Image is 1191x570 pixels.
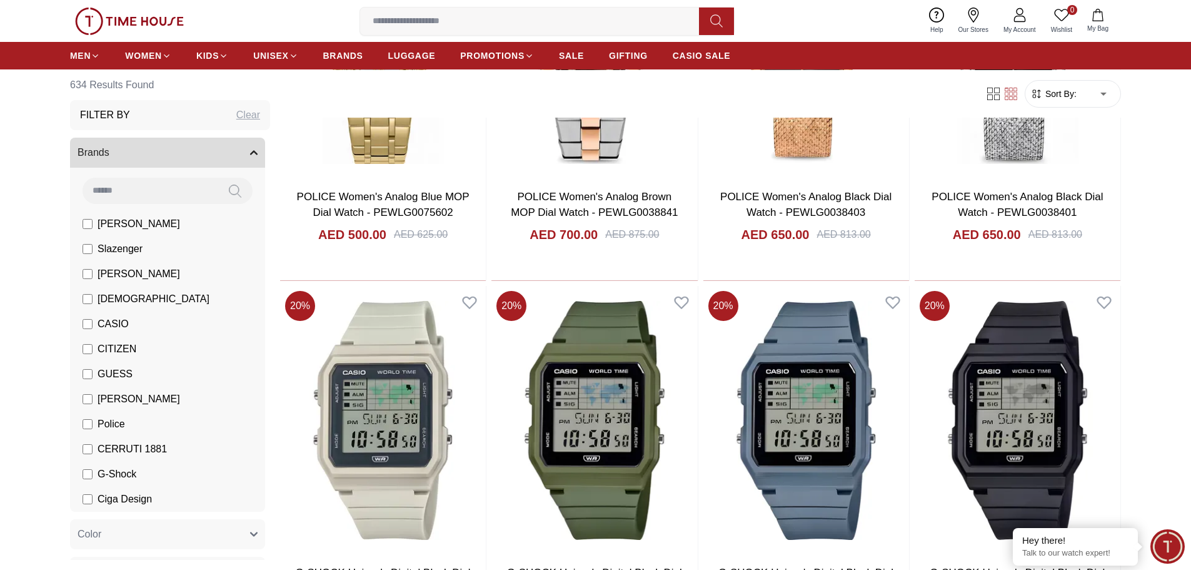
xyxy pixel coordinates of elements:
[323,49,363,62] span: BRANDS
[253,44,298,67] a: UNISEX
[80,108,130,123] h3: Filter By
[609,44,648,67] a: GIFTING
[83,319,93,329] input: CASIO
[98,342,136,357] span: CITIZEN
[720,191,892,219] a: POLICE Women's Analog Black Dial Watch - PEWLG0038403
[98,492,152,507] span: Ciga Design
[1022,548,1128,559] p: Talk to our watch expert!
[98,417,125,432] span: Police
[98,267,180,282] span: [PERSON_NAME]
[98,467,136,482] span: G-Shock
[83,394,93,404] input: [PERSON_NAME]
[1043,5,1080,37] a: 0Wishlist
[297,191,470,219] a: POLICE Women's Analog Blue MOP Dial Watch - PEWLG0075602
[83,344,93,354] input: CITIZEN
[460,44,534,67] a: PROMOTIONS
[1022,534,1128,547] div: Hey there!
[323,44,363,67] a: BRANDS
[1043,88,1077,100] span: Sort By:
[953,226,1021,243] h4: AED 650.00
[673,49,731,62] span: CASIO SALE
[196,49,219,62] span: KIDS
[318,226,386,243] h4: AED 500.00
[708,291,738,321] span: 20 %
[923,5,951,37] a: Help
[915,286,1120,555] img: G-SHOCK Unisex's Digital Black Dial Watch - LF-30W-1ADF
[1150,529,1185,564] div: Chat Widget
[83,444,93,454] input: CERRUTI 1881
[280,286,486,555] img: G-SHOCK Unisex's Digital Black Dial Watch - LF-30W-8ADF
[83,494,93,504] input: Ciga Design
[673,44,731,67] a: CASIO SALE
[83,219,93,229] input: [PERSON_NAME]
[530,226,598,243] h4: AED 700.00
[559,44,584,67] a: SALE
[78,145,109,160] span: Brands
[920,291,950,321] span: 20 %
[817,227,870,242] div: AED 813.00
[98,442,167,457] span: CERRUTI 1881
[285,291,315,321] span: 20 %
[605,227,659,242] div: AED 875.00
[98,392,180,407] span: [PERSON_NAME]
[932,191,1103,219] a: POLICE Women's Analog Black Dial Watch - PEWLG0038401
[388,49,436,62] span: LUGGAGE
[253,49,288,62] span: UNISEX
[741,226,810,243] h4: AED 650.00
[460,49,525,62] span: PROMOTIONS
[70,138,265,168] button: Brands
[70,70,270,100] h6: 634 Results Found
[83,294,93,304] input: [DEMOGRAPHIC_DATA]
[83,269,93,279] input: [PERSON_NAME]
[196,44,228,67] a: KIDS
[236,108,260,123] div: Clear
[496,291,526,321] span: 20 %
[559,49,584,62] span: SALE
[70,44,100,67] a: MEN
[1028,227,1082,242] div: AED 813.00
[70,49,91,62] span: MEN
[609,49,648,62] span: GIFTING
[1046,25,1077,34] span: Wishlist
[951,5,996,37] a: Our Stores
[98,242,143,257] span: Slazenger
[998,25,1041,34] span: My Account
[1030,88,1077,100] button: Sort By:
[98,216,180,232] span: [PERSON_NAME]
[925,25,948,34] span: Help
[98,317,129,332] span: CASIO
[388,44,436,67] a: LUGGAGE
[394,227,448,242] div: AED 625.00
[98,292,209,307] span: [DEMOGRAPHIC_DATA]
[511,191,678,219] a: POLICE Women's Analog Brown MOP Dial Watch - PEWLG0038841
[75,8,184,35] img: ...
[83,244,93,254] input: Slazenger
[491,286,697,555] img: G-SHOCK Unisex's Digital Black Dial Watch - LF-30W-3ADF
[98,367,133,382] span: GUESS
[1080,6,1116,36] button: My Bag
[83,469,93,479] input: G-Shock
[83,419,93,429] input: Police
[703,286,909,555] img: G-SHOCK Unisex's Digital Black Dial Watch - LF-30W-2ADF
[78,527,101,542] span: Color
[1067,5,1077,15] span: 0
[1082,24,1113,33] span: My Bag
[125,44,171,67] a: WOMEN
[953,25,993,34] span: Our Stores
[125,49,162,62] span: WOMEN
[83,369,93,379] input: GUESS
[70,519,265,549] button: Color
